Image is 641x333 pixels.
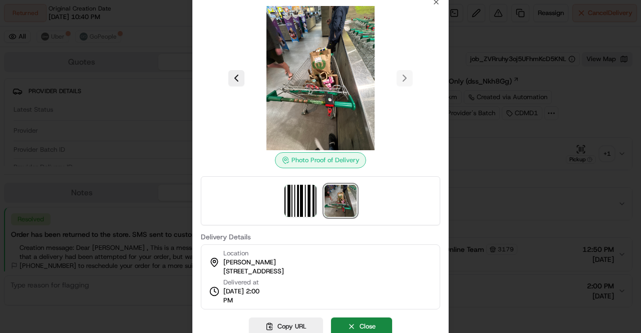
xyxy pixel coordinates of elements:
label: Delivery Details [201,233,440,240]
img: photo_proof_of_delivery image [248,6,393,150]
img: photo_proof_of_delivery image [325,185,357,217]
div: Photo Proof of Delivery [275,152,366,168]
span: Location [223,249,248,258]
img: barcode_scan_on_pickup image [284,185,316,217]
span: [STREET_ADDRESS] [223,267,284,276]
span: Delivered at [223,278,269,287]
span: [DATE] 2:00 PM [223,287,269,305]
span: [PERSON_NAME] [223,258,276,267]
